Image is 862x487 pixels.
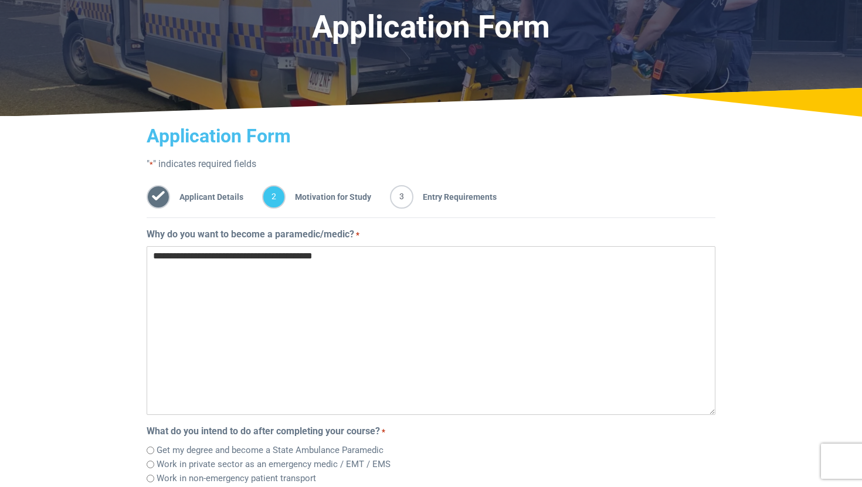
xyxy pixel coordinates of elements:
[147,227,359,241] label: Why do you want to become a paramedic/medic?
[286,185,371,209] span: Motivation for Study
[147,185,170,209] span: 1
[147,125,715,147] h2: Application Form
[128,9,734,46] h1: Application Form
[157,444,384,457] label: Get my degree and become a State Ambulance Paramedic
[147,157,715,171] p: " " indicates required fields
[262,185,286,209] span: 2
[157,472,316,485] label: Work in non-emergency patient transport
[390,185,413,209] span: 3
[170,185,243,209] span: Applicant Details
[157,458,391,471] label: Work in private sector as an emergency medic / EMT / EMS
[147,424,715,438] legend: What do you intend to do after completing your course?
[413,185,497,209] span: Entry Requirements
